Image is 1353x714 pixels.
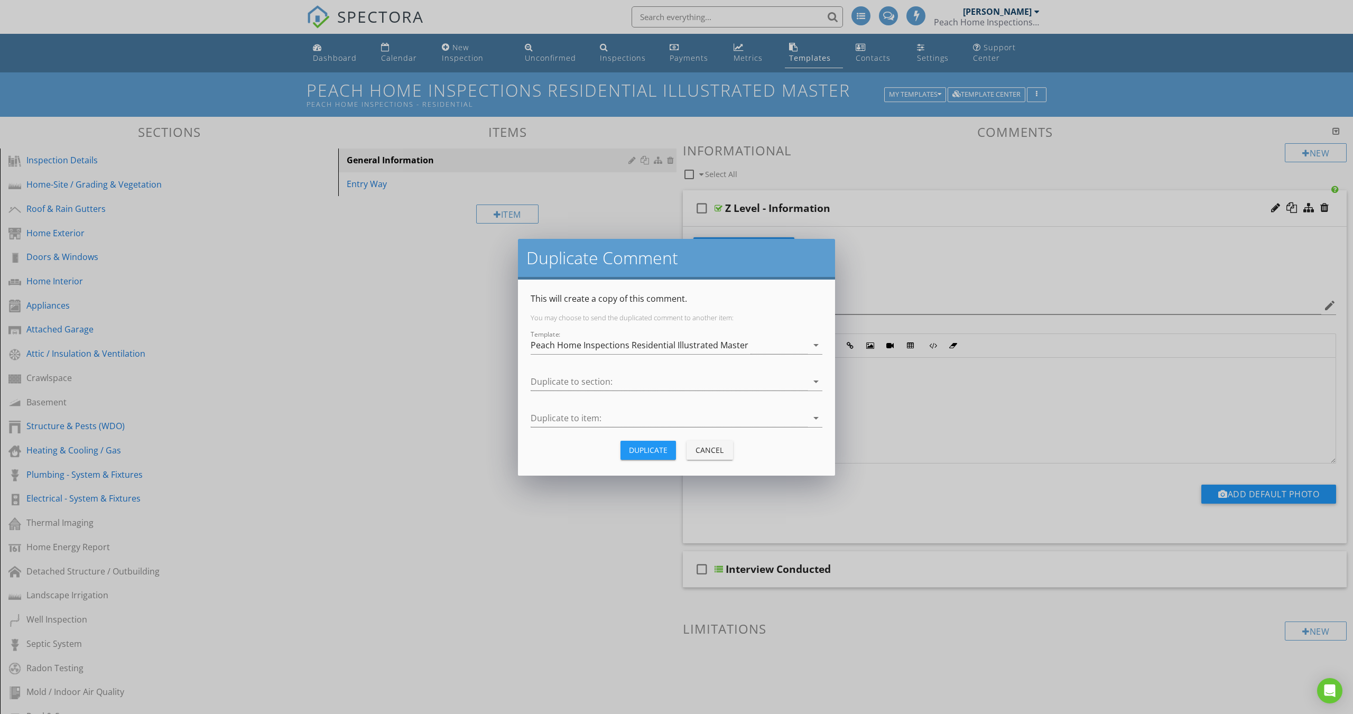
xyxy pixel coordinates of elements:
[526,247,827,268] h2: Duplicate Comment
[620,441,676,460] button: Duplicate
[810,339,822,351] i: arrow_drop_down
[1317,678,1342,703] div: Open Intercom Messenger
[629,444,668,456] div: Duplicate
[695,444,725,456] div: Cancel
[687,441,733,460] button: Cancel
[531,340,748,350] div: Peach Home Inspections Residential Illustrated Master
[531,292,822,305] p: This will create a copy of this comment.
[531,313,822,322] p: You may choose to send the duplicated comment to another item:
[810,412,822,424] i: arrow_drop_down
[810,375,822,388] i: arrow_drop_down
